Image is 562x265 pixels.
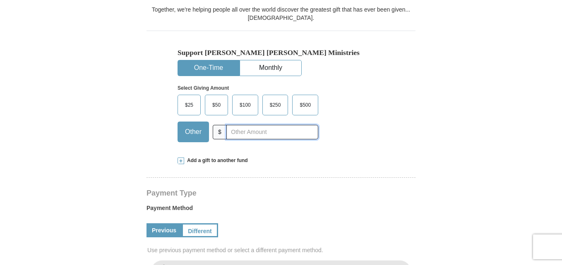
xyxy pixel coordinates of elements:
span: $500 [295,99,315,111]
label: Payment Method [147,204,415,216]
span: Use previous payment method or select a different payment method. [147,246,416,254]
span: Add a gift to another fund [184,157,248,164]
span: $50 [208,99,225,111]
strong: Select Giving Amount [178,85,229,91]
input: Other Amount [226,125,318,139]
span: Other [181,126,206,138]
div: Together, we're helping people all over the world discover the greatest gift that has ever been g... [147,5,415,22]
span: $ [213,125,227,139]
a: Previous [147,223,182,237]
span: $25 [181,99,197,111]
span: $100 [235,99,255,111]
button: One-Time [178,60,239,76]
a: Different [182,223,218,237]
span: $250 [266,99,285,111]
button: Monthly [240,60,301,76]
h4: Payment Type [147,190,415,196]
h5: Support [PERSON_NAME] [PERSON_NAME] Ministries [178,48,384,57]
